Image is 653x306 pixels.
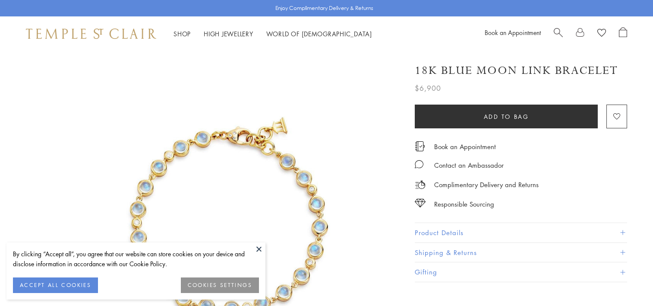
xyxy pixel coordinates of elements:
a: High JewelleryHigh Jewellery [204,29,253,38]
p: Complimentary Delivery and Returns [434,179,539,190]
button: Add to bag [415,105,598,128]
a: Open Shopping Bag [619,27,627,40]
iframe: Gorgias live chat messenger [610,265,644,297]
button: Shipping & Returns [415,243,627,262]
a: Book an Appointment [434,142,496,151]
a: ShopShop [174,29,191,38]
a: View Wishlist [597,27,606,40]
img: icon_sourcing.svg [415,199,426,207]
span: Add to bag [484,112,529,121]
span: $6,900 [415,83,441,94]
button: ACCEPT ALL COOKIES [13,277,98,293]
img: MessageIcon-01_2.svg [415,160,423,169]
button: Product Details [415,223,627,242]
div: Contact an Ambassador [434,160,504,171]
img: Temple St. Clair [26,29,156,39]
img: icon_appointment.svg [415,141,425,151]
nav: Main navigation [174,29,372,39]
a: Book an Appointment [485,28,541,37]
div: Responsible Sourcing [434,199,494,210]
h1: 18K Blue Moon Link Bracelet [415,63,618,78]
img: icon_delivery.svg [415,179,426,190]
p: Enjoy Complimentary Delivery & Returns [275,4,373,13]
div: By clicking “Accept all”, you agree that our website can store cookies on your device and disclos... [13,249,259,269]
button: Gifting [415,262,627,282]
a: World of [DEMOGRAPHIC_DATA]World of [DEMOGRAPHIC_DATA] [266,29,372,38]
a: Search [554,27,563,40]
button: COOKIES SETTINGS [181,277,259,293]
